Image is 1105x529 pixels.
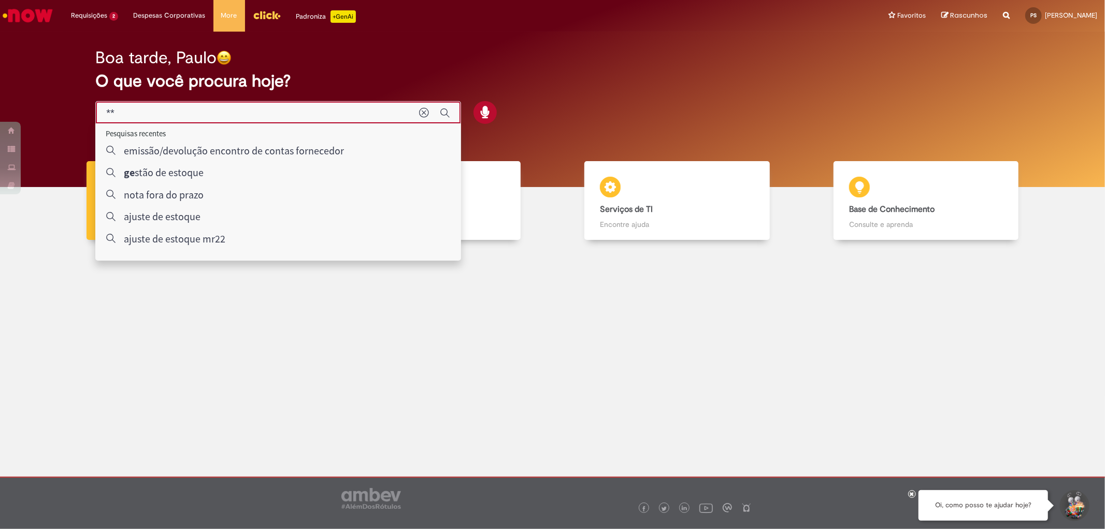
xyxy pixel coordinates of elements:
[600,204,653,215] b: Serviços de TI
[682,506,687,512] img: logo_footer_linkedin.png
[801,161,1051,240] a: Base de Conhecimento Consulte e aprenda
[134,10,206,21] span: Despesas Corporativas
[699,501,713,514] img: logo_footer_youtube.png
[341,488,401,509] img: logo_footer_ambev_rotulo_gray.png
[1030,12,1037,19] span: PS
[296,10,356,23] div: Padroniza
[95,72,1009,90] h2: O que você procura hoje?
[1058,490,1089,521] button: Iniciar Conversa de Suporte
[54,161,304,240] a: Tirar dúvidas Tirar dúvidas com Lupi Assist e Gen Ai
[331,10,356,23] p: +GenAi
[600,219,754,230] p: Encontre ajuda
[897,10,926,21] span: Favoritos
[221,10,237,21] span: More
[253,7,281,23] img: click_logo_yellow_360x200.png
[641,506,647,511] img: logo_footer_facebook.png
[950,10,987,20] span: Rascunhos
[723,503,732,512] img: logo_footer_workplace.png
[1045,11,1097,20] span: [PERSON_NAME]
[941,11,987,21] a: Rascunhos
[95,49,217,67] h2: Boa tarde, Paulo
[71,10,107,21] span: Requisições
[553,161,802,240] a: Serviços de TI Encontre ajuda
[109,12,118,21] span: 2
[742,503,751,512] img: logo_footer_naosei.png
[849,219,1003,230] p: Consulte e aprenda
[919,490,1048,521] div: Oi, como posso te ajudar hoje?
[849,204,935,215] b: Base de Conhecimento
[662,506,667,511] img: logo_footer_twitter.png
[1,5,54,26] img: ServiceNow
[217,50,232,65] img: happy-face.png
